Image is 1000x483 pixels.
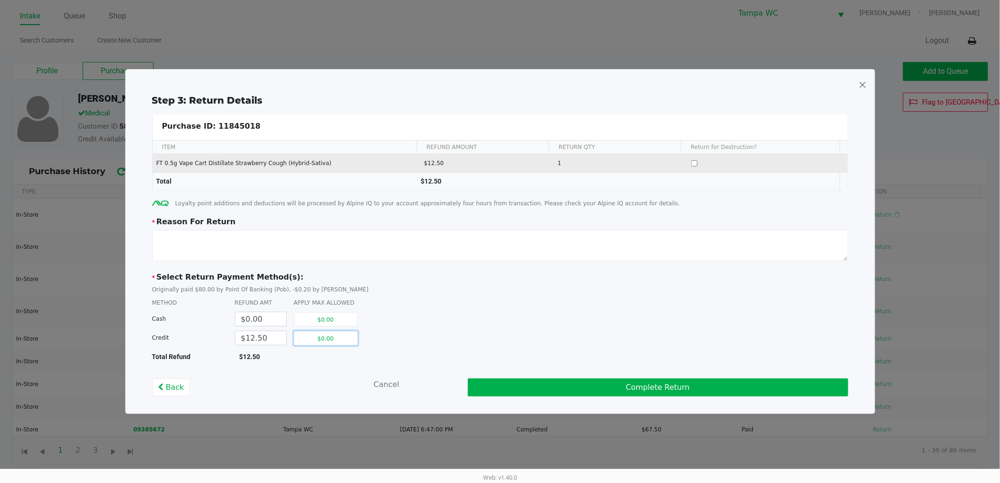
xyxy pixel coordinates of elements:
th: REFUND AMOUNT [417,141,549,154]
button: $0.00 [294,312,358,326]
button: Complete Return [468,378,848,396]
span: $12.50 [421,177,442,185]
span: Select Return Payment Method(s): [152,272,848,283]
div: Reason For Return [152,216,848,228]
span: Loyalty point additions and deductions will be processed by Alpine IQ to your account approximate... [175,199,680,208]
td: 1 [553,154,687,172]
th: RETURN QTY [549,141,681,154]
th: ITEM [153,141,417,154]
div: METHOD [152,299,235,307]
div: Cash [152,309,235,328]
span: Total [156,177,172,185]
div: Credit [152,328,235,347]
div: Data table [153,141,848,190]
td: $12.50 [420,154,553,172]
p: Purchase ID: 11845018 [162,121,261,132]
button: Back [152,378,190,396]
button: Cancel [374,379,399,390]
button: $0.00 [294,331,358,345]
span: Originally paid $80.00 by Point Of Banking (Pob), -$0.20 by [PERSON_NAME] [152,285,848,294]
td: FT 0.5g Vape Cart Distillate Strawberry Cough (Hybrid-Sativa) [153,154,420,172]
div: $12.50 [240,352,267,362]
span: Step 3: Return Details [152,95,263,106]
div: REFUND AMT [235,299,294,307]
span: Web: v1.40.0 [483,474,517,481]
div: Total Refund [152,352,235,362]
div: APPLY MAX ALLOWED [294,299,365,307]
th: Return for Destruction? [681,141,840,154]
